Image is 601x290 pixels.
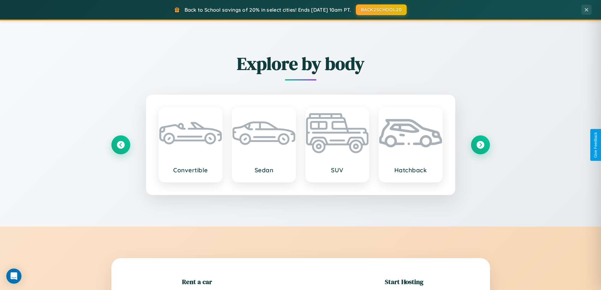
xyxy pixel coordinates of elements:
[6,269,21,284] div: Open Intercom Messenger
[386,166,436,174] h3: Hatchback
[593,132,598,158] div: Give Feedback
[239,166,289,174] h3: Sedan
[182,277,212,286] h2: Rent a car
[166,166,216,174] h3: Convertible
[312,166,362,174] h3: SUV
[356,4,407,15] button: BACK2SCHOOL20
[111,51,490,76] h2: Explore by body
[385,277,423,286] h2: Start Hosting
[185,7,351,13] span: Back to School savings of 20% in select cities! Ends [DATE] 10am PT.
